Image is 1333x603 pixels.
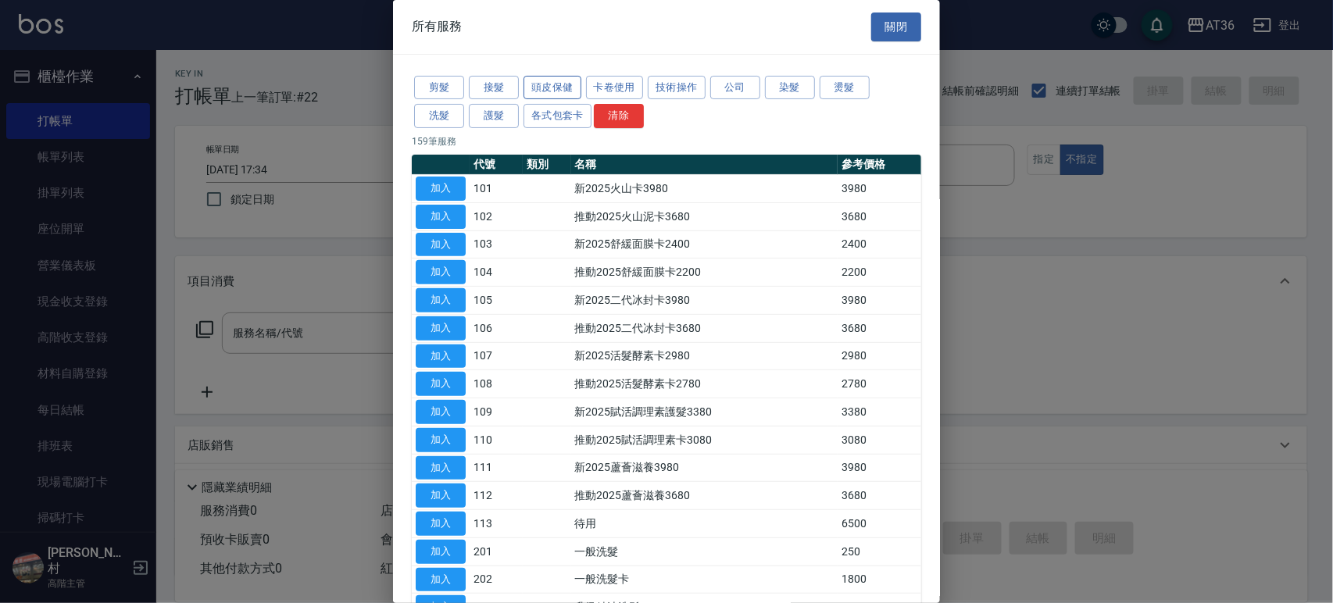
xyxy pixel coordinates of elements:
[571,482,838,510] td: 推動2025蘆薈滋養3680
[838,370,921,398] td: 2780
[571,202,838,230] td: 推動2025火山泥卡3680
[838,482,921,510] td: 3680
[416,456,466,480] button: 加入
[571,314,838,342] td: 推動2025二代冰封卡3680
[470,537,523,566] td: 201
[470,566,523,594] td: 202
[838,454,921,482] td: 3980
[838,202,921,230] td: 3680
[838,287,921,315] td: 3980
[838,230,921,259] td: 2400
[571,155,838,175] th: 名稱
[470,259,523,287] td: 104
[838,566,921,594] td: 1800
[571,398,838,426] td: 新2025賦活調理素護髮3380
[412,19,462,34] span: 所有服務
[470,426,523,454] td: 110
[470,287,523,315] td: 105
[838,314,921,342] td: 3680
[416,400,466,424] button: 加入
[416,233,466,257] button: 加入
[571,510,838,538] td: 待用
[416,316,466,341] button: 加入
[838,398,921,426] td: 3380
[416,205,466,229] button: 加入
[470,482,523,510] td: 112
[470,202,523,230] td: 102
[416,344,466,369] button: 加入
[470,314,523,342] td: 106
[469,76,519,100] button: 接髮
[470,510,523,538] td: 113
[416,288,466,312] button: 加入
[571,230,838,259] td: 新2025舒緩面膜卡2400
[416,428,466,452] button: 加入
[470,175,523,203] td: 101
[416,540,466,564] button: 加入
[571,370,838,398] td: 推動2025活髮酵素卡2780
[838,426,921,454] td: 3080
[594,104,644,128] button: 清除
[838,175,921,203] td: 3980
[571,175,838,203] td: 新2025火山卡3980
[838,342,921,370] td: 2980
[838,259,921,287] td: 2200
[838,155,921,175] th: 參考價格
[571,259,838,287] td: 推動2025舒緩面膜卡2200
[416,483,466,508] button: 加入
[470,398,523,426] td: 109
[470,230,523,259] td: 103
[414,76,464,100] button: 剪髮
[412,134,921,148] p: 159 筆服務
[470,370,523,398] td: 108
[765,76,815,100] button: 染髮
[414,104,464,128] button: 洗髮
[710,76,760,100] button: 公司
[571,426,838,454] td: 推動2025賦活調理素卡3080
[469,104,519,128] button: 護髮
[571,537,838,566] td: 一般洗髮
[871,12,921,41] button: 關閉
[648,76,706,100] button: 技術操作
[416,260,466,284] button: 加入
[571,287,838,315] td: 新2025二代冰封卡3980
[416,177,466,201] button: 加入
[470,454,523,482] td: 111
[838,510,921,538] td: 6500
[470,155,523,175] th: 代號
[571,342,838,370] td: 新2025活髮酵素卡2980
[586,76,644,100] button: 卡卷使用
[571,566,838,594] td: 一般洗髮卡
[416,372,466,396] button: 加入
[524,76,581,100] button: 頭皮保健
[470,342,523,370] td: 107
[524,104,591,128] button: 各式包套卡
[523,155,571,175] th: 類別
[416,568,466,592] button: 加入
[416,512,466,536] button: 加入
[838,537,921,566] td: 250
[820,76,870,100] button: 燙髮
[571,454,838,482] td: 新2025蘆薈滋養3980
